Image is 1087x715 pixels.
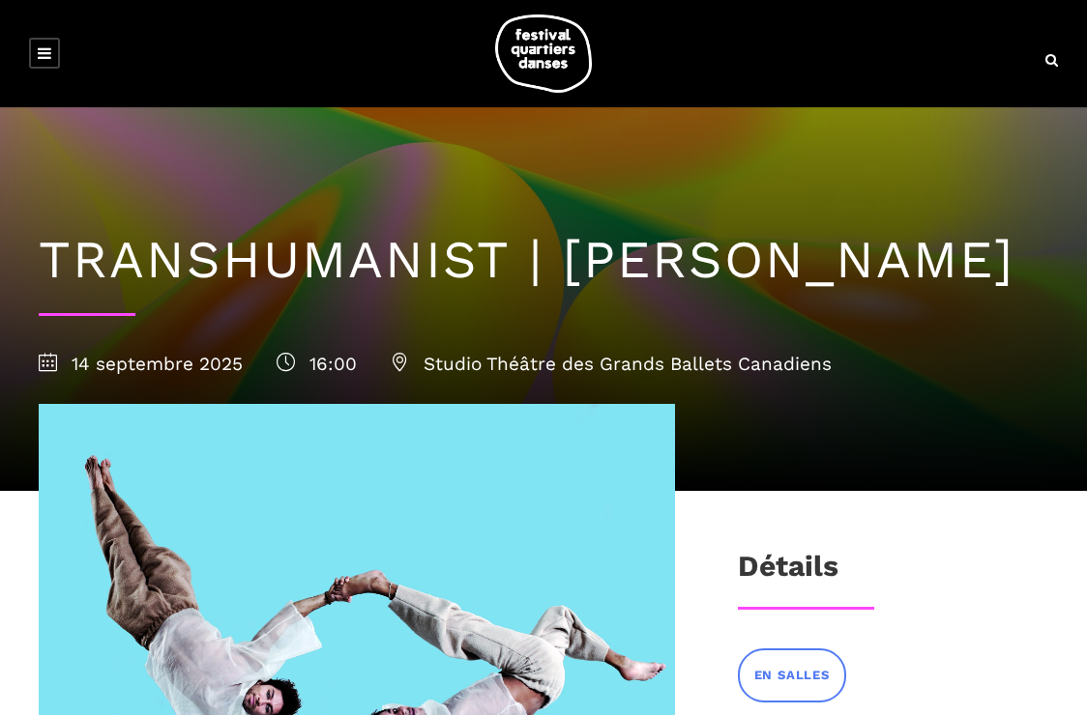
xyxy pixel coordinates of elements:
[738,648,846,701] a: EN SALLES
[738,549,838,597] h3: Détails
[39,229,1048,292] h1: TRANSHUMANIST | [PERSON_NAME]
[277,353,357,375] span: 16:00
[39,353,243,375] span: 14 septembre 2025
[754,666,830,686] span: EN SALLES
[391,353,832,375] span: Studio Théâtre des Grands Ballets Canadiens
[495,14,592,93] img: logo-fqd-med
